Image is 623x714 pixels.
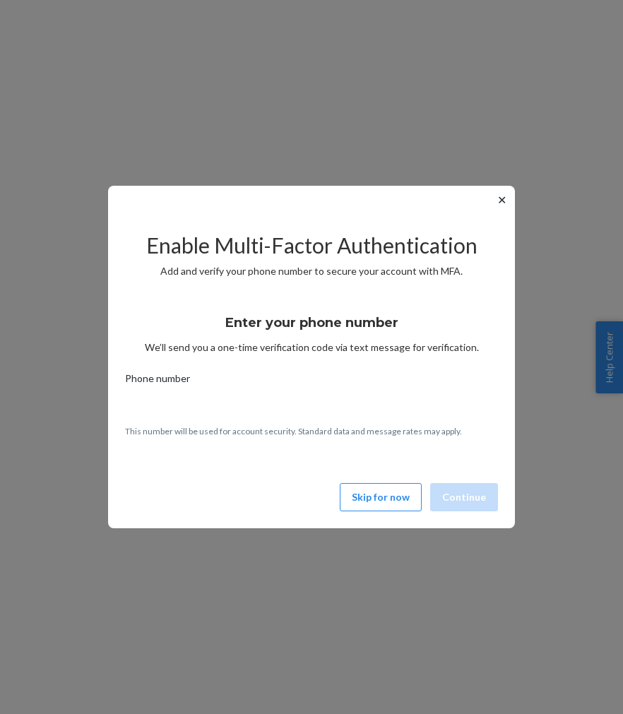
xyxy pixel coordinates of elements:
button: Continue [430,483,498,511]
p: This number will be used for account security. Standard data and message rates may apply. [125,425,498,437]
h2: Enable Multi-Factor Authentication [125,234,498,257]
span: Phone number [125,371,190,391]
div: We’ll send you a one-time verification code via text message for verification. [125,302,498,355]
p: Add and verify your phone number to secure your account with MFA. [125,264,498,278]
button: ✕ [494,191,509,208]
button: Skip for now [340,483,422,511]
h3: Enter your phone number [225,314,398,332]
